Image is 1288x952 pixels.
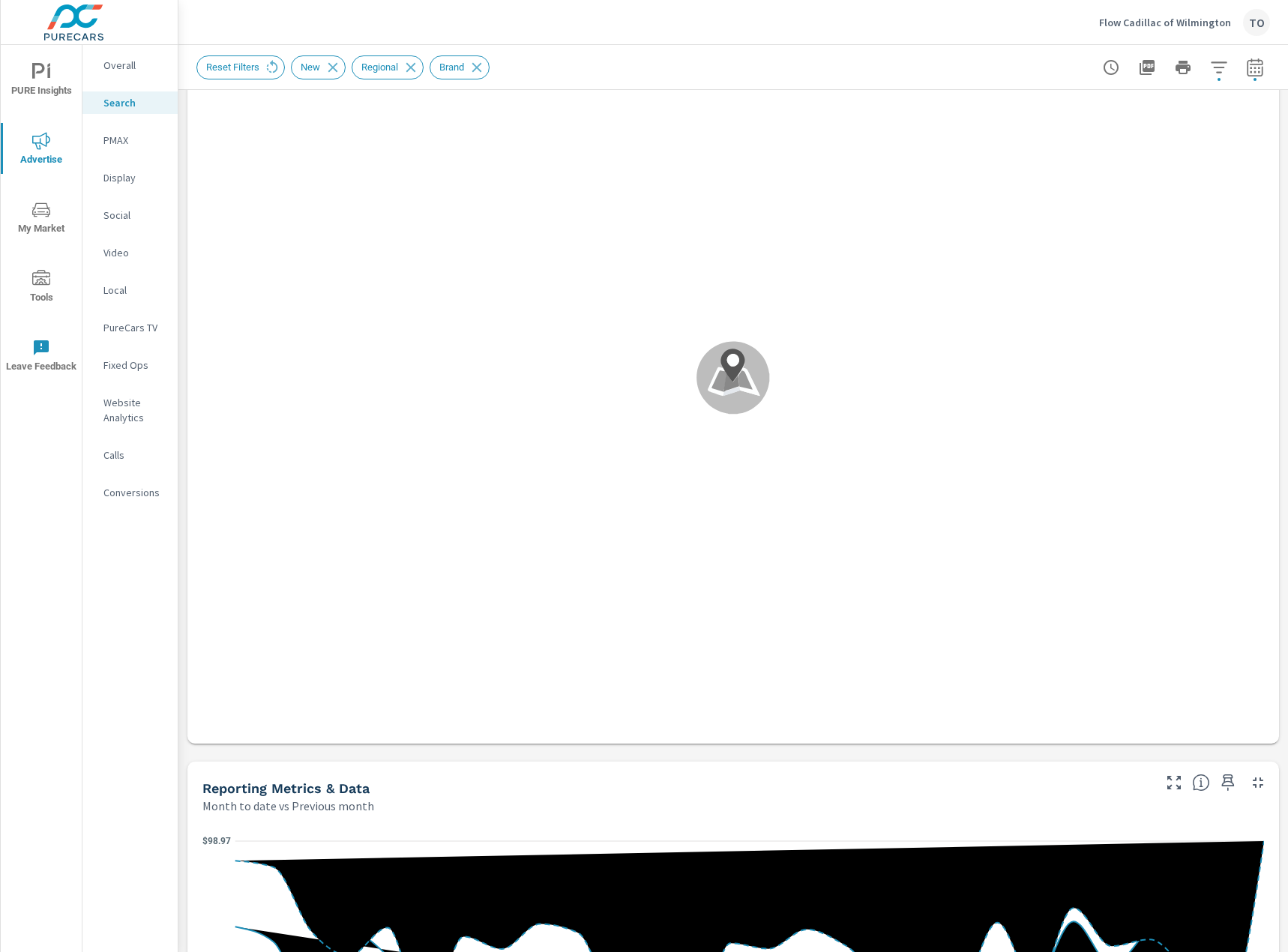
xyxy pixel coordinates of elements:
p: Month to date vs Previous month [202,797,374,815]
span: Leave Feedback [5,339,77,376]
div: Regional [352,55,424,79]
div: Overall [82,54,178,76]
div: New [291,55,346,79]
span: Brand [430,61,473,73]
div: Search [82,91,178,114]
p: Flow Cadillac of Wilmington [1099,16,1231,29]
div: Calls [82,444,178,466]
div: Reset Filters [196,55,285,79]
span: Reset Filters [197,61,268,73]
p: Display [103,170,166,185]
div: TO [1243,9,1270,36]
button: Select Date Range [1240,52,1270,82]
span: Tools [5,270,77,307]
button: Apply Filters [1204,52,1234,82]
button: "Export Report to PDF" [1132,52,1162,82]
div: Website Analytics [82,391,178,429]
div: Brand [430,55,490,79]
div: Social [82,204,178,226]
div: nav menu [1,45,82,390]
p: Conversions [103,485,166,500]
p: Calls [103,448,166,463]
div: Local [82,279,178,301]
p: Social [103,208,166,223]
button: Minimize Widget [1246,771,1270,795]
span: Save this to your personalized report [1216,771,1240,795]
p: Search [103,95,166,110]
span: Understand Search data over time and see how metrics compare to each other. [1192,774,1210,792]
div: Video [82,241,178,264]
button: Print Report [1168,52,1198,82]
p: Video [103,245,166,260]
p: Local [103,283,166,298]
p: PureCars TV [103,320,166,335]
p: Website Analytics [103,395,166,425]
button: Make Fullscreen [1162,771,1186,795]
div: PMAX [82,129,178,151]
span: Regional [352,61,407,73]
span: Advertise [5,132,77,169]
h5: Reporting Metrics & Data [202,780,370,796]
div: Conversions [82,481,178,504]
text: $98.97 [202,836,231,846]
span: My Market [5,201,77,238]
div: Fixed Ops [82,354,178,376]
p: PMAX [103,133,166,148]
span: PURE Insights [5,63,77,100]
p: Fixed Ops [103,358,166,373]
span: New [292,61,329,73]
p: Overall [103,58,166,73]
div: PureCars TV [82,316,178,339]
div: Display [82,166,178,189]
